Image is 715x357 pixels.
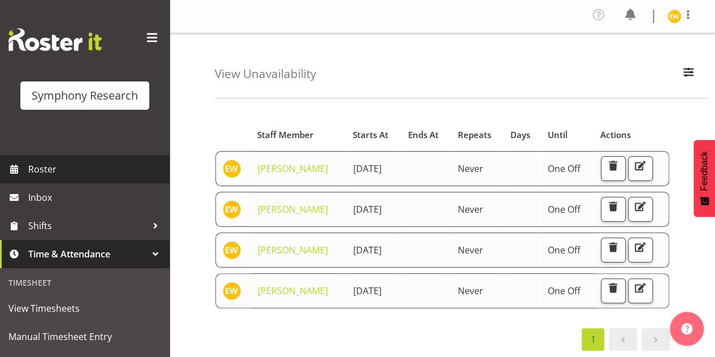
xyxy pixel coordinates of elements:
[457,128,497,141] div: Repeats
[628,278,653,303] button: Edit Unavailability
[353,244,382,256] span: [DATE]
[694,140,715,217] button: Feedback - Show survey
[8,328,161,345] span: Manual Timesheet Entry
[458,285,483,297] span: Never
[8,300,161,317] span: View Timesheets
[699,151,709,191] span: Feedback
[628,238,653,263] button: Edit Unavailability
[548,244,580,256] span: One Off
[681,323,692,334] img: help-xxl-2.png
[547,128,587,141] div: Until
[223,200,241,218] img: enrica-walsh11863.jpg
[28,189,164,206] span: Inbox
[353,203,382,216] span: [DATE]
[257,128,340,141] div: Staff Member
[628,197,653,222] button: Edit Unavailability
[601,238,626,263] button: Delete Unavailability
[3,294,167,322] a: View Timesheets
[600,128,663,141] div: Actions
[353,285,382,297] span: [DATE]
[548,203,580,216] span: One Off
[258,244,328,256] a: [PERSON_NAME]
[223,282,241,300] img: enrica-walsh11863.jpg
[601,278,626,303] button: Delete Unavailability
[548,285,580,297] span: One Off
[215,67,316,80] h4: View Unavailability
[458,203,483,216] span: Never
[353,128,395,141] div: Starts At
[8,28,102,51] img: Rosterit website logo
[408,128,445,141] div: Ends At
[3,322,167,351] a: Manual Timesheet Entry
[458,162,483,175] span: Never
[601,156,626,181] button: Delete Unavailability
[223,241,241,259] img: enrica-walsh11863.jpg
[668,10,681,23] img: enrica-walsh11863.jpg
[548,162,580,175] span: One Off
[223,160,241,178] img: enrica-walsh11863.jpg
[258,203,328,216] a: [PERSON_NAME]
[32,87,138,104] div: Symphony Research
[28,246,147,263] span: Time & Attendance
[510,128,535,141] div: Days
[3,271,167,294] div: Timesheet
[628,156,653,181] button: Edit Unavailability
[458,244,483,256] span: Never
[601,197,626,222] button: Delete Unavailability
[353,162,382,175] span: [DATE]
[28,217,147,234] span: Shifts
[677,62,700,87] button: Filter Employees
[28,161,164,178] span: Roster
[258,162,328,175] a: [PERSON_NAME]
[258,285,328,297] a: [PERSON_NAME]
